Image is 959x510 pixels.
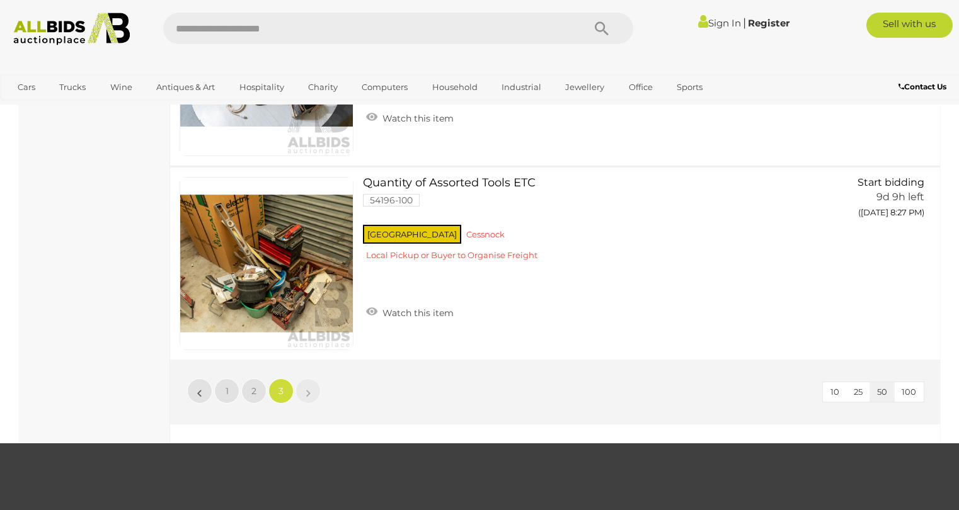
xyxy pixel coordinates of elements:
[187,378,212,404] a: «
[894,382,924,402] button: 100
[899,80,950,94] a: Contact Us
[363,302,457,321] a: Watch this item
[823,382,847,402] button: 10
[51,77,94,98] a: Trucks
[279,385,284,397] span: 3
[821,177,927,225] a: Start bidding 9d 9h left ([DATE] 8:27 PM)
[226,385,229,397] span: 1
[251,385,256,397] span: 2
[748,17,790,29] a: Register
[102,77,141,98] a: Wine
[870,382,895,402] button: 50
[866,13,953,38] a: Sell with us
[296,378,321,404] a: »
[7,13,137,45] img: Allbids.com.au
[231,77,292,98] a: Hospitality
[743,16,746,30] span: |
[214,378,239,404] a: 1
[669,77,711,98] a: Sports
[902,387,916,397] span: 100
[148,77,223,98] a: Antiques & Art
[877,387,887,397] span: 50
[899,82,946,91] b: Contact Us
[372,177,803,271] a: Quantity of Assorted Tools ETC 54196-100 [GEOGRAPHIC_DATA] Cessnock Local Pickup or Buyer to Orga...
[846,382,870,402] button: 25
[698,17,741,29] a: Sign In
[830,387,839,397] span: 10
[9,77,43,98] a: Cars
[353,77,416,98] a: Computers
[557,77,612,98] a: Jewellery
[9,98,115,118] a: [GEOGRAPHIC_DATA]
[379,113,454,124] span: Watch this item
[621,77,661,98] a: Office
[268,378,294,404] a: 3
[363,108,457,127] a: Watch this item
[379,307,454,319] span: Watch this item
[241,378,267,404] a: 2
[424,77,486,98] a: Household
[854,387,863,397] span: 25
[570,13,633,44] button: Search
[858,176,924,188] span: Start bidding
[300,77,346,98] a: Charity
[493,77,549,98] a: Industrial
